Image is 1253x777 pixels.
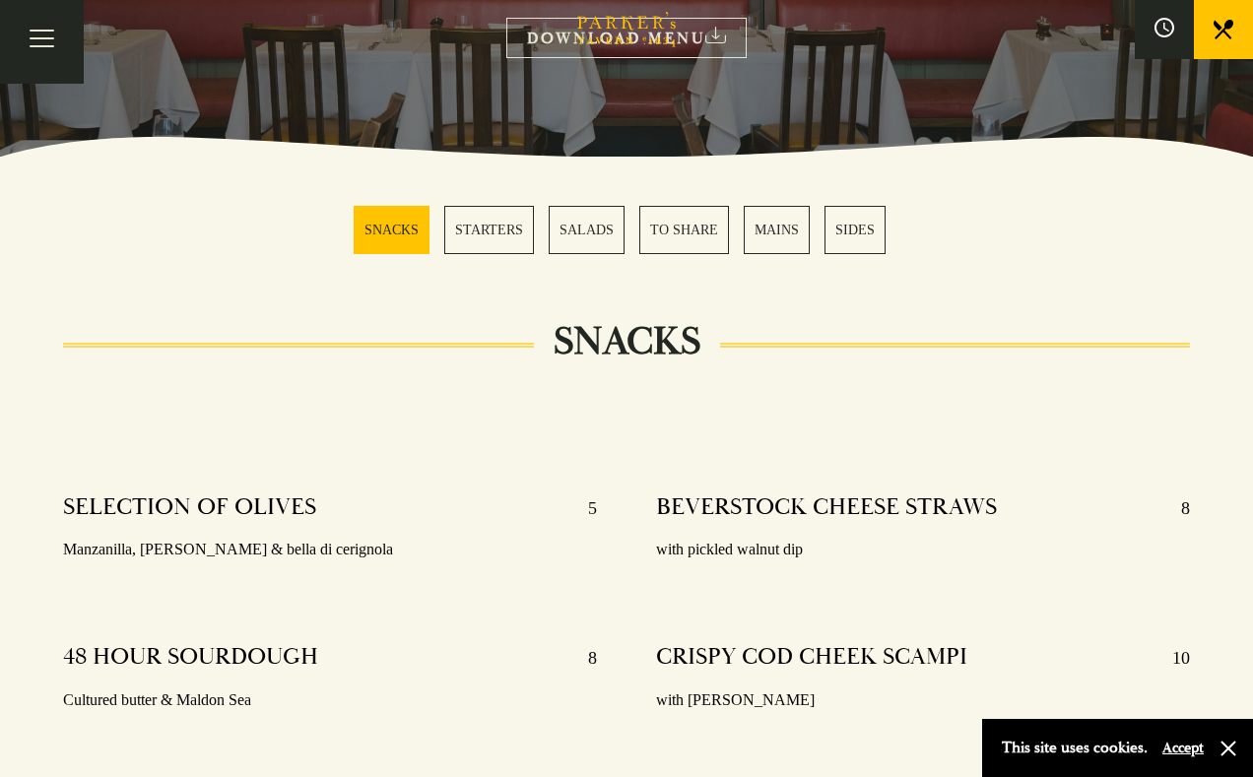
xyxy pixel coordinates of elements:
[63,686,597,715] p: Cultured butter & Maldon Sea
[506,18,747,58] a: DOWNLOAD MENU
[1219,739,1238,758] button: Close and accept
[354,206,429,254] a: 1 / 6
[63,642,318,674] h4: 48 HOUR SOURDOUGH
[63,536,597,564] p: Manzanilla, [PERSON_NAME] & bella di cerignola
[1153,642,1190,674] p: 10
[1002,734,1148,762] p: This site uses cookies.
[63,492,316,524] h4: SELECTION OF OLIVES
[639,206,729,254] a: 4 / 6
[656,536,1190,564] p: with pickled walnut dip
[656,492,997,524] h4: BEVERSTOCK CHEESE STRAWS
[568,642,597,674] p: 8
[656,686,1190,715] p: with [PERSON_NAME]
[568,492,597,524] p: 5
[744,206,810,254] a: 5 / 6
[444,206,534,254] a: 2 / 6
[534,318,720,365] h2: SNACKS
[656,642,967,674] h4: CRISPY COD CHEEK SCAMPI
[549,206,625,254] a: 3 / 6
[824,206,886,254] a: 6 / 6
[1162,739,1204,757] button: Accept
[1161,492,1190,524] p: 8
